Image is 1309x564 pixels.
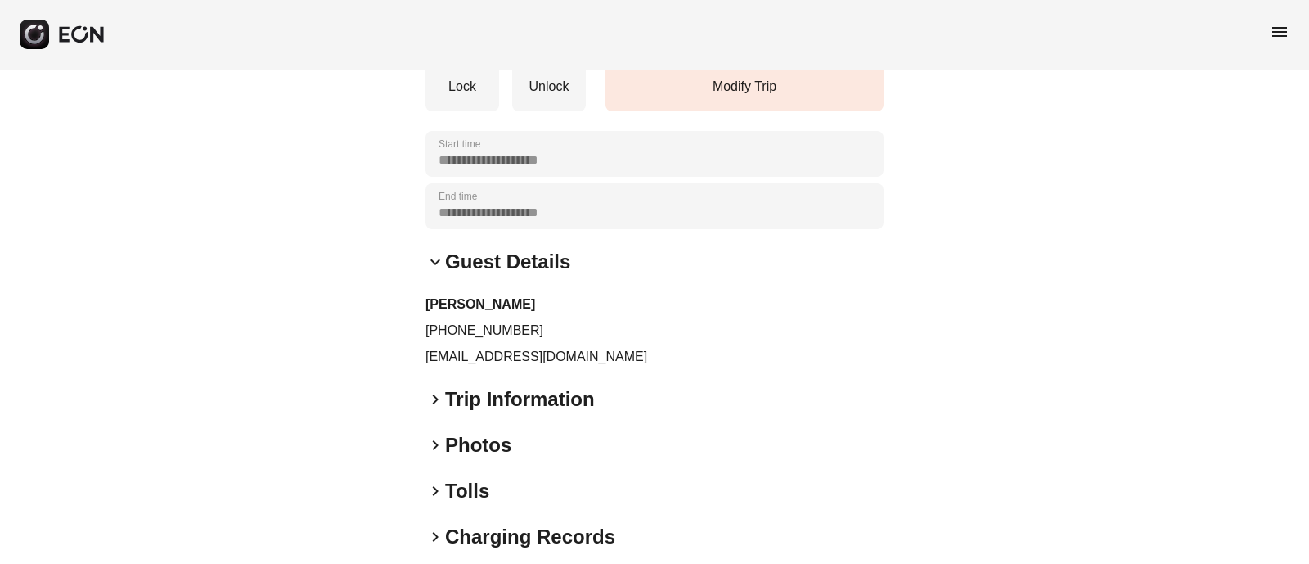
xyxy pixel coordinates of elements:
[445,386,595,413] h2: Trip Information
[425,435,445,455] span: keyboard_arrow_right
[512,43,586,111] button: Unlock
[445,249,570,275] h2: Guest Details
[445,524,615,550] h2: Charging Records
[605,43,884,111] button: Modify Trip
[425,252,445,272] span: keyboard_arrow_down
[425,527,445,547] span: keyboard_arrow_right
[425,347,884,367] p: [EMAIL_ADDRESS][DOMAIN_NAME]
[434,77,491,97] p: Lock
[425,43,499,111] button: Lock
[614,77,875,97] p: Modify Trip
[425,295,884,314] h3: [PERSON_NAME]
[425,321,884,341] p: [PHONE_NUMBER]
[425,390,445,409] span: keyboard_arrow_right
[1270,22,1289,42] span: menu
[445,478,489,504] h2: Tolls
[520,77,578,97] p: Unlock
[445,432,511,458] h2: Photos
[425,481,445,501] span: keyboard_arrow_right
